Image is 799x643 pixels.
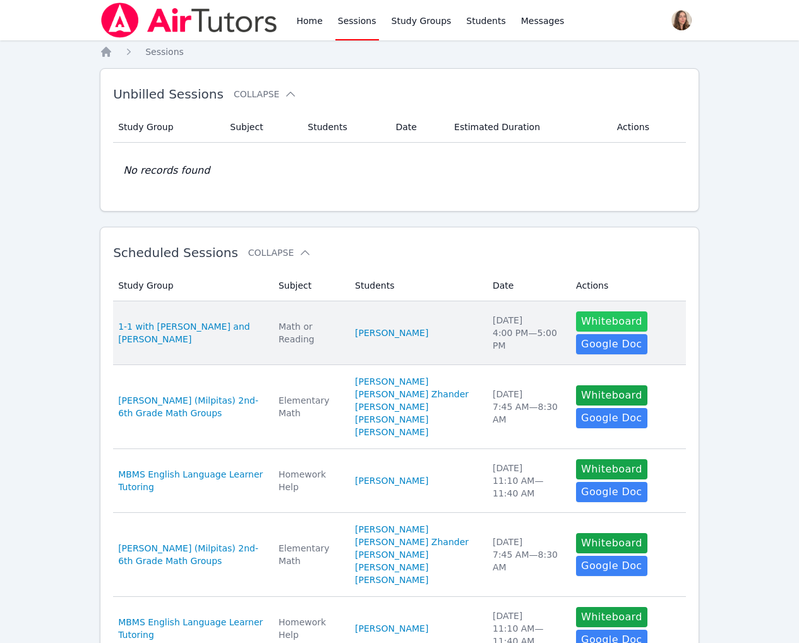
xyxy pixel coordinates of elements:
th: Date [485,270,568,301]
th: Subject [222,112,300,143]
div: Homework Help [279,468,340,493]
div: [DATE] 7:45 AM — 8:30 AM [493,388,561,426]
a: [PERSON_NAME] [355,426,428,438]
a: [PERSON_NAME] [355,561,428,574]
th: Date [388,112,447,143]
a: [PERSON_NAME] (Milpitas) 2nd-6th Grade Math Groups [118,394,263,419]
a: Google Doc [576,556,647,576]
th: Students [300,112,388,143]
th: Actions [610,112,686,143]
a: 1-1 with [PERSON_NAME] and [PERSON_NAME] [118,320,263,346]
span: Messages [521,15,565,27]
div: [DATE] 4:00 PM — 5:00 PM [493,314,561,352]
a: Sessions [145,45,184,58]
a: Google Doc [576,482,647,502]
th: Study Group [113,112,222,143]
a: [PERSON_NAME] Zhander [PERSON_NAME] [355,388,478,413]
button: Whiteboard [576,459,647,479]
button: Whiteboard [576,607,647,627]
a: [PERSON_NAME] Zhander [PERSON_NAME] [355,536,478,561]
button: Whiteboard [576,311,647,332]
div: [DATE] 7:45 AM — 8:30 AM [493,536,561,574]
a: Google Doc [576,408,647,428]
button: Collapse [234,88,297,100]
th: Study Group [113,270,271,301]
span: Unbilled Sessions [113,87,224,102]
nav: Breadcrumb [100,45,699,58]
a: [PERSON_NAME] [355,474,428,487]
button: Collapse [248,246,311,259]
div: Elementary Math [279,542,340,567]
button: Whiteboard [576,385,647,406]
a: [PERSON_NAME] [355,574,428,586]
div: Math or Reading [279,320,340,346]
a: [PERSON_NAME] [355,523,428,536]
a: [PERSON_NAME] [355,327,428,339]
span: Sessions [145,47,184,57]
button: Whiteboard [576,533,647,553]
div: [DATE] 11:10 AM — 11:40 AM [493,462,561,500]
th: Subject [271,270,347,301]
tr: 1-1 with [PERSON_NAME] and [PERSON_NAME]Math or Reading[PERSON_NAME][DATE]4:00 PM—5:00 PMWhiteboa... [113,301,686,365]
th: Students [347,270,485,301]
img: Air Tutors [100,3,279,38]
a: Google Doc [576,334,647,354]
tr: [PERSON_NAME] (Milpitas) 2nd-6th Grade Math GroupsElementary Math[PERSON_NAME][PERSON_NAME] Zhand... [113,365,686,449]
a: MBMS English Language Learner Tutoring [118,616,263,641]
th: Actions [568,270,686,301]
td: No records found [113,143,686,198]
a: [PERSON_NAME] [355,622,428,635]
tr: [PERSON_NAME] (Milpitas) 2nd-6th Grade Math GroupsElementary Math[PERSON_NAME][PERSON_NAME] Zhand... [113,513,686,597]
a: [PERSON_NAME] [355,413,428,426]
a: [PERSON_NAME] [355,375,428,388]
div: Elementary Math [279,394,340,419]
tr: MBMS English Language Learner TutoringHomework Help[PERSON_NAME][DATE]11:10 AM—11:40 AMWhiteboard... [113,449,686,513]
div: Homework Help [279,616,340,641]
th: Estimated Duration [447,112,610,143]
a: MBMS English Language Learner Tutoring [118,468,263,493]
span: Scheduled Sessions [113,245,238,260]
a: [PERSON_NAME] (Milpitas) 2nd-6th Grade Math Groups [118,542,263,567]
